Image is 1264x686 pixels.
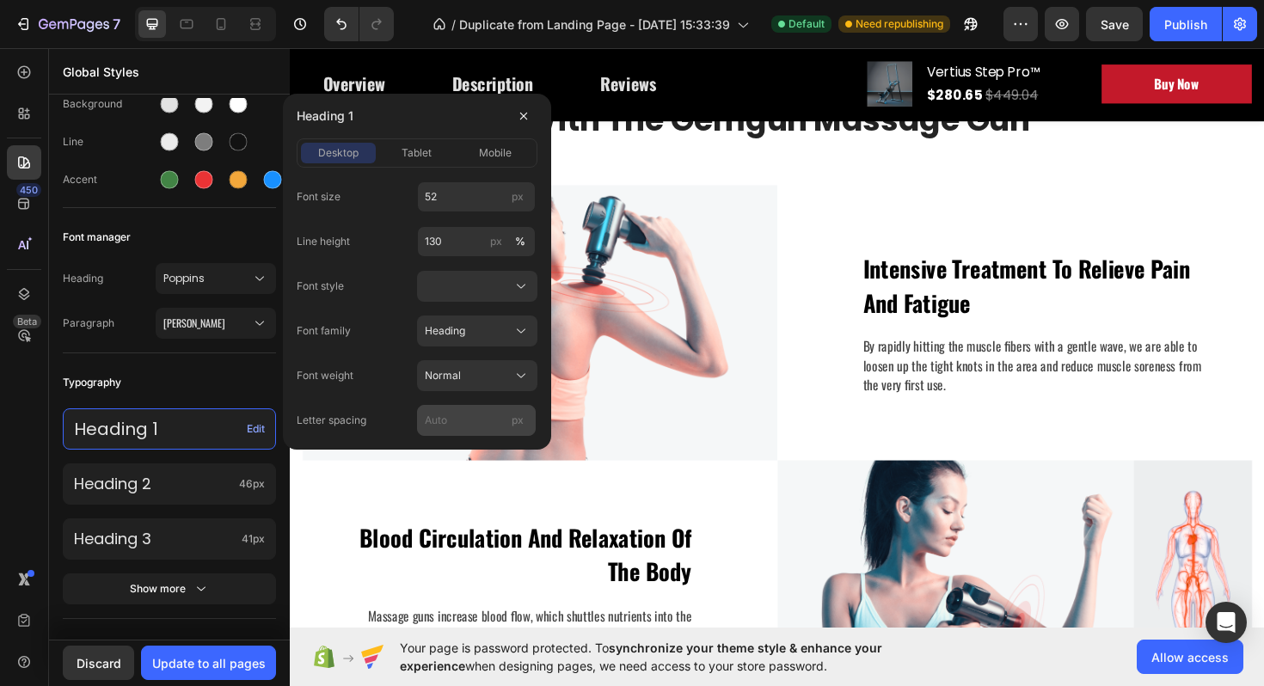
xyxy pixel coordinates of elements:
[510,231,531,252] button: px
[417,360,537,391] button: Normal
[63,646,134,680] button: Discard
[141,646,276,680] button: Update to all pages
[163,315,251,331] span: [PERSON_NAME]
[63,134,156,150] div: Line
[247,421,265,437] span: Edit
[290,46,1264,629] iframe: Design area
[479,145,512,161] span: mobile
[916,29,963,50] div: Buy Now
[1101,17,1129,32] span: Save
[152,654,266,672] div: Update to all pages
[1137,640,1243,674] button: Allow access
[1151,648,1229,666] span: Allow access
[56,591,426,665] p: Massage guns increase blood flow, which shuttles nutrients into the muscle while also removing bl...
[486,231,506,252] button: %
[417,405,536,436] input: px
[63,638,102,658] span: Spacing
[56,502,426,574] p: Blood Circulation And Relaxation Of The Body
[13,147,516,438] img: Alt Image
[63,96,156,112] div: Background
[318,145,359,161] span: desktop
[400,640,882,673] span: synchronize your theme style & enhance your experience
[297,368,353,383] label: Font weight
[459,15,730,34] span: Duplicate from Landing Page - [DATE] 15:33:39
[63,227,131,248] span: Font manager
[297,106,353,126] span: Heading 1
[63,271,156,286] span: Heading
[324,7,394,41] div: Undo/Redo
[607,307,977,369] p: By rapidly hitting the muscle fibers with a gentle wave, we are able to loosen up the tight knots...
[163,271,251,286] span: Poppins
[113,14,120,34] p: 7
[417,226,536,257] input: px%
[297,279,344,294] label: Font style
[451,15,456,34] span: /
[417,315,537,346] button: Heading
[297,234,350,249] label: Line height
[297,323,351,339] label: Font family
[74,529,235,548] p: Heading 3
[156,263,276,294] button: Poppins
[63,372,121,393] span: Typography
[856,16,943,32] span: Need republishing
[63,172,156,187] div: Accent
[1206,602,1247,643] div: Open Intercom Messenger
[63,63,276,81] p: Global Styles
[63,573,276,604] button: Show more
[7,7,128,41] button: 7
[242,531,265,547] span: 41px
[63,315,156,331] span: Paragraph
[1086,7,1143,41] button: Save
[400,639,949,675] span: Your page is password protected. To when designing pages, we need access to your store password.
[788,16,825,32] span: Default
[417,181,536,212] input: px
[16,183,41,197] div: 450
[297,413,366,428] label: Letter spacing
[74,418,240,440] p: Heading 1
[130,580,210,597] div: Show more
[1150,7,1222,41] button: Publish
[77,654,121,672] div: Discard
[490,234,502,249] div: px
[247,19,785,97] p: Beat Fatigue And Feel Great With The Gemgun Massage Gun
[1164,15,1207,34] div: Publish
[515,234,525,249] div: %
[239,476,265,492] span: 46px
[512,190,524,203] span: px
[425,368,461,383] span: Normal
[607,217,977,290] p: Intensive Treatment To Relieve Pain And Fatigue
[74,474,232,493] p: Heading 2
[425,323,465,339] span: Heading
[512,413,524,426] span: px
[13,315,41,328] div: Beta
[156,308,276,339] button: [PERSON_NAME]
[297,189,341,205] label: Font size
[402,145,432,161] span: tablet
[860,19,1019,60] button: Buy Now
